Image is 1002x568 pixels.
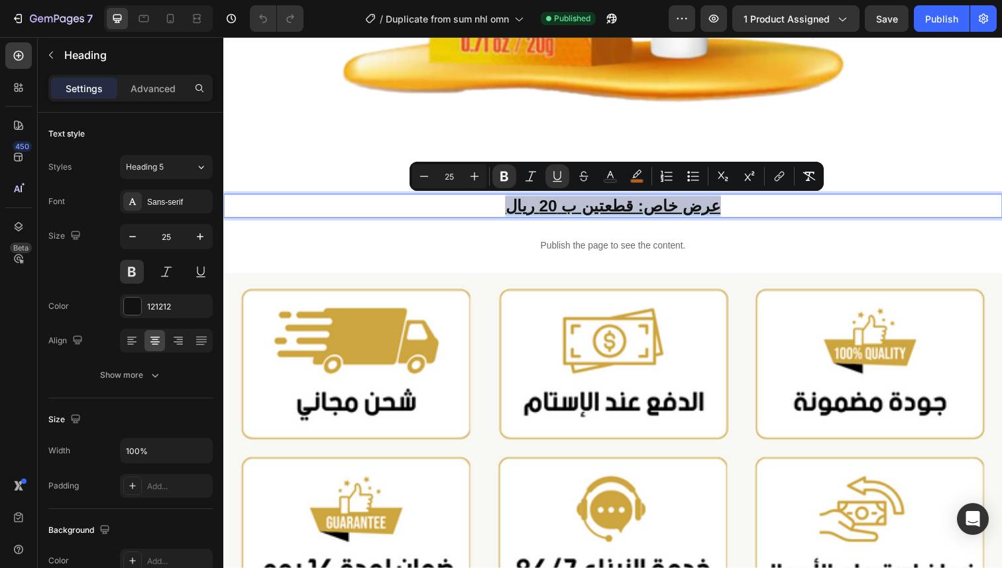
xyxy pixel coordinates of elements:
[147,555,209,567] div: Add...
[914,5,970,32] button: Publish
[48,227,83,245] div: Size
[66,82,103,95] p: Settings
[120,155,213,179] button: Heading 5
[223,37,1002,568] iframe: Design area
[876,13,898,25] span: Save
[48,161,72,173] div: Styles
[48,300,69,312] div: Color
[48,411,83,429] div: Size
[925,12,958,26] div: Publish
[744,12,830,26] span: 1 product assigned
[48,445,70,457] div: Width
[100,369,162,382] div: Show more
[48,522,113,540] div: Background
[386,12,509,26] span: Duplicate from sum nhl omn
[48,363,213,387] button: Show more
[48,555,69,567] div: Color
[48,480,79,492] div: Padding
[48,196,65,207] div: Font
[126,161,164,173] span: Heading 5
[87,11,93,27] p: 7
[131,82,176,95] p: Advanced
[288,163,508,182] u: عرض خاص: قطعتين ب 20 ريال
[380,12,383,26] span: /
[64,47,207,63] p: Heading
[732,5,860,32] button: 1 product assigned
[957,503,989,535] div: Open Intercom Messenger
[5,5,99,32] button: 7
[865,5,909,32] button: Save
[121,439,212,463] input: Auto
[554,13,590,25] span: Published
[48,128,85,140] div: Text style
[48,332,85,350] div: Align
[147,196,209,208] div: Sans-serif
[13,141,32,152] div: 450
[250,5,304,32] div: Undo/Redo
[410,162,824,191] div: Editor contextual toolbar
[10,243,32,253] div: Beta
[147,301,209,313] div: 121212
[147,481,209,492] div: Add...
